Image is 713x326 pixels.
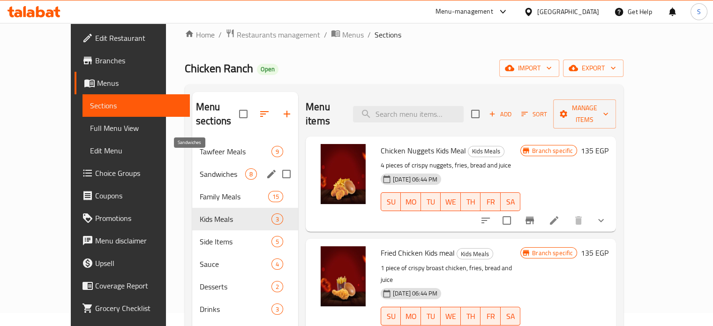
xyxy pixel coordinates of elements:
[271,213,283,225] div: items
[95,32,182,44] span: Edit Restaurant
[484,310,496,323] span: FR
[553,99,616,129] button: Manage items
[264,167,278,181] button: edit
[497,211,517,230] span: Select to update
[518,209,541,232] button: Branch-specific-item
[95,190,182,201] span: Coupons
[441,192,460,211] button: WE
[272,147,283,156] span: 9
[468,146,504,157] span: Kids Meals
[257,64,278,75] div: Open
[480,192,500,211] button: FR
[465,195,477,209] span: TH
[192,253,298,275] div: Sauce4
[465,104,485,124] span: Select section
[95,280,182,291] span: Coverage Report
[257,65,278,73] span: Open
[507,62,552,74] span: import
[233,104,253,124] span: Select all sections
[519,107,549,121] button: Sort
[192,185,298,208] div: Family Meals15
[563,60,623,77] button: export
[271,303,283,315] div: items
[196,100,239,128] h2: Menu sections
[353,106,464,122] input: search
[474,209,497,232] button: sort-choices
[504,310,517,323] span: SA
[269,192,283,201] span: 15
[245,168,257,180] div: items
[268,191,283,202] div: items
[697,7,701,17] span: S
[381,144,466,158] span: Chicken Nuggets Kids Meal
[192,163,298,185] div: Sandwiches8edit
[521,109,547,120] span: Sort
[200,258,271,270] span: Sauce
[401,307,420,326] button: MO
[95,167,182,179] span: Choice Groups
[581,144,608,157] h6: 135 EGP
[75,184,190,207] a: Coupons
[405,195,417,209] span: MO
[401,192,420,211] button: MO
[421,192,441,211] button: TU
[271,258,283,270] div: items
[381,246,455,260] span: Fried Chicken Kids meal
[501,192,520,211] button: SA
[271,146,283,157] div: items
[368,29,371,40] li: /
[504,195,517,209] span: SA
[272,215,283,224] span: 3
[381,159,520,171] p: 4 pieces of crispy nuggets, fries, bread and juice
[468,146,504,157] div: Kids Meals
[192,140,298,163] div: Tawfeer Meals9
[435,6,493,17] div: Menu-management
[385,310,397,323] span: SU
[75,229,190,252] a: Menu disclaimer
[272,282,283,291] span: 2
[192,230,298,253] div: Side Items5
[381,307,401,326] button: SU
[528,146,577,155] span: Branch specific
[590,209,612,232] button: show more
[75,72,190,94] a: Menus
[83,117,190,139] a: Full Menu View
[385,195,397,209] span: SU
[185,29,623,41] nav: breadcrumb
[75,297,190,319] a: Grocery Checklist
[405,310,417,323] span: MO
[528,249,577,258] span: Branch specific
[90,100,182,111] span: Sections
[225,29,320,41] a: Restaurants management
[185,58,253,79] span: Chicken Ranch
[75,252,190,274] a: Upsell
[200,191,268,202] div: Family Meals
[75,274,190,297] a: Coverage Report
[324,29,327,40] li: /
[485,107,515,121] span: Add item
[75,207,190,229] a: Promotions
[457,249,493,259] span: Kids Meals
[200,236,271,247] div: Side Items
[515,107,553,121] span: Sort items
[83,139,190,162] a: Edit Menu
[200,146,271,157] span: Tawfeer Meals
[561,102,608,126] span: Manage items
[313,144,373,204] img: Chicken Nuggets Kids Meal
[381,262,520,286] p: 1 piece of crispy broast chicken, fries, bread and juice
[95,303,182,314] span: Grocery Checklist
[381,192,401,211] button: SU
[306,100,342,128] h2: Menu items
[200,303,271,315] div: Drinks
[441,307,460,326] button: WE
[595,215,607,226] svg: Show Choices
[237,29,320,40] span: Restaurants management
[581,246,608,259] h6: 135 EGP
[331,29,364,41] a: Menus
[465,310,477,323] span: TH
[480,307,500,326] button: FR
[499,60,559,77] button: import
[271,236,283,247] div: items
